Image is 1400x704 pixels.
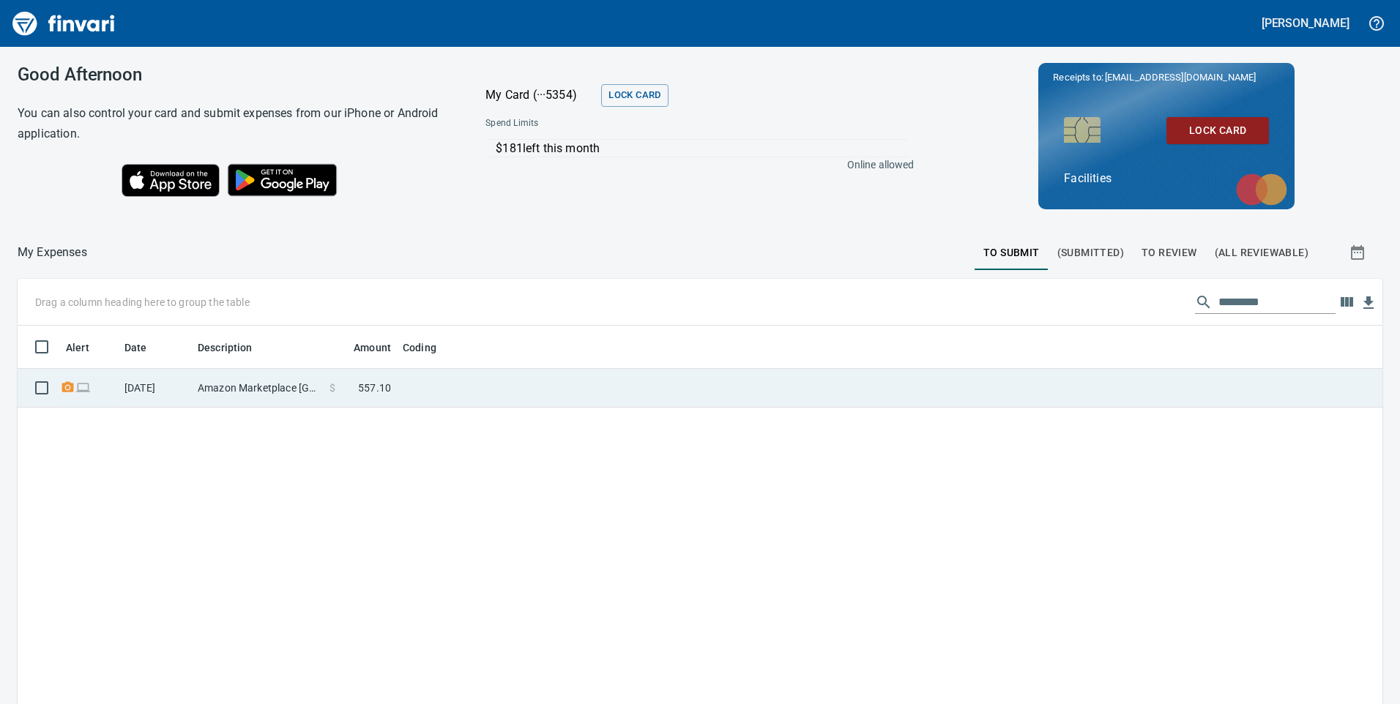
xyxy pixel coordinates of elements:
[66,339,108,356] span: Alert
[75,383,91,392] span: Online transaction
[601,84,668,107] button: Lock Card
[1336,291,1358,313] button: Choose columns to display
[403,339,455,356] span: Coding
[1258,12,1353,34] button: [PERSON_NAME]
[35,295,250,310] p: Drag a column heading here to group the table
[335,339,391,356] span: Amount
[1064,170,1269,187] p: Facilities
[198,339,272,356] span: Description
[1178,121,1257,140] span: Lock Card
[122,164,220,197] img: Download on the App Store
[485,116,725,131] span: Spend Limits
[18,244,87,261] nav: breadcrumb
[9,6,119,41] img: Finvari
[1103,70,1257,84] span: [EMAIL_ADDRESS][DOMAIN_NAME]
[1262,15,1349,31] h5: [PERSON_NAME]
[329,381,335,395] span: $
[1166,117,1269,144] button: Lock Card
[1336,235,1382,270] button: Show transactions within a particular date range
[983,244,1040,262] span: To Submit
[1229,166,1295,213] img: mastercard.svg
[18,244,87,261] p: My Expenses
[354,339,391,356] span: Amount
[485,86,595,104] p: My Card (···5354)
[496,140,906,157] p: $181 left this month
[1057,244,1124,262] span: (Submitted)
[18,103,449,144] h6: You can also control your card and submit expenses from our iPhone or Android application.
[358,381,391,395] span: 557.10
[1358,292,1379,314] button: Download table
[119,369,192,408] td: [DATE]
[403,339,436,356] span: Coding
[198,339,253,356] span: Description
[18,64,449,85] h3: Good Afternoon
[66,339,89,356] span: Alert
[1215,244,1308,262] span: (All Reviewable)
[192,369,324,408] td: Amazon Marketplace [GEOGRAPHIC_DATA] [GEOGRAPHIC_DATA]
[1142,244,1197,262] span: To Review
[60,383,75,392] span: Receipt Required
[124,339,166,356] span: Date
[1053,70,1280,85] p: Receipts to:
[474,157,914,172] p: Online allowed
[220,156,346,204] img: Get it on Google Play
[608,87,660,104] span: Lock Card
[124,339,147,356] span: Date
